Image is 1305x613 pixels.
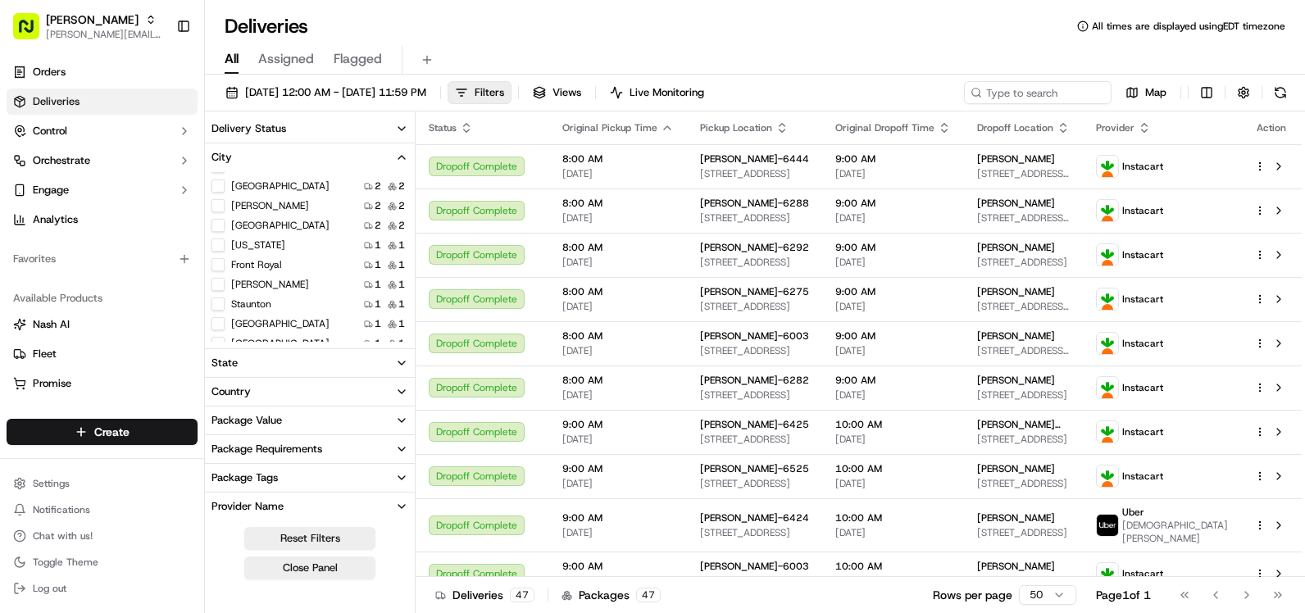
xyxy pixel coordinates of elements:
div: Package Requirements [211,442,322,456]
span: [PERSON_NAME] [977,560,1055,573]
span: [DATE] [562,526,674,539]
span: Notifications [33,503,90,516]
span: [STREET_ADDRESS] [977,477,1070,490]
span: [STREET_ADDRESS] [700,300,809,313]
span: Assigned [258,49,314,69]
span: 1 [375,337,381,350]
button: Create [7,419,198,445]
div: Delivery Status [211,121,286,136]
span: Original Dropoff Time [835,121,934,134]
div: State [211,356,238,370]
span: 1 [375,297,381,311]
span: Log out [33,582,66,595]
span: [DATE] [562,211,674,225]
span: Status [429,121,457,134]
span: 8:00 AM [562,285,674,298]
span: [PERSON_NAME]-6292 [700,241,809,254]
button: Notifications [7,498,198,521]
button: Filters [448,81,512,104]
span: [STREET_ADDRESS][PERSON_NAME] [977,167,1070,180]
span: 1 [398,278,405,291]
div: 💻 [139,324,152,337]
span: Deliveries [33,94,80,109]
img: profile_instacart_ahold_partner.png [1097,156,1118,177]
span: 9:00 AM [835,374,951,387]
span: 2 [398,199,405,212]
img: profile_uber_ahold_partner.png [1097,515,1118,536]
button: See all [254,210,298,229]
span: [DATE] [562,574,674,588]
a: Orders [7,59,198,85]
a: Promise [13,376,191,391]
button: Chat with us! [7,524,198,547]
a: 💻API Documentation [132,316,270,345]
img: profile_instacart_ahold_partner.png [1097,377,1118,398]
button: Fleet [7,341,198,367]
div: Action [1254,121,1289,134]
span: 9:00 AM [562,462,674,475]
span: Promise [33,376,71,391]
p: Welcome 👋 [16,66,298,92]
span: [PERSON_NAME] [PERSON_NAME] [977,418,1070,431]
span: [DATE] [835,211,951,225]
span: [DATE] [835,300,951,313]
span: [PERSON_NAME] [977,511,1055,524]
span: [DEMOGRAPHIC_DATA][PERSON_NAME] [1122,519,1228,545]
button: Live Monitoring [602,81,712,104]
span: [STREET_ADDRESS] [977,433,1070,446]
span: 9:00 AM [835,285,951,298]
p: Rows per page [933,587,1012,603]
button: Close Panel [244,556,375,579]
button: Package Value [205,406,415,434]
label: [PERSON_NAME] [231,199,309,212]
span: 9:00 AM [835,241,951,254]
span: 1 [398,297,405,311]
button: Package Requirements [205,435,415,463]
span: Uber [1122,506,1144,519]
span: [STREET_ADDRESS][PERSON_NAME] [977,300,1070,313]
span: Toggle Theme [33,556,98,569]
div: Packages [562,587,661,603]
img: 8571987876998_91fb9ceb93ad5c398215_72.jpg [34,157,64,186]
span: Original Pickup Time [562,121,657,134]
span: [DATE] [562,167,674,180]
button: Delivery Status [205,115,415,143]
button: [PERSON_NAME][PERSON_NAME][EMAIL_ADDRESS][PERSON_NAME][DOMAIN_NAME] [7,7,170,46]
span: Flagged [334,49,382,69]
span: Instacart [1122,248,1163,261]
span: Instacart [1122,425,1163,438]
span: [STREET_ADDRESS] [700,477,809,490]
span: [STREET_ADDRESS] [700,167,809,180]
span: Instacart [1122,567,1163,580]
span: 10:00 AM [835,418,951,431]
span: [DATE] [835,256,951,269]
span: [PERSON_NAME][EMAIL_ADDRESS][PERSON_NAME][DOMAIN_NAME] [46,28,163,41]
span: 1 [375,238,381,252]
span: [STREET_ADDRESS] [700,526,809,539]
div: City [211,150,232,165]
button: Log out [7,577,198,600]
span: 2 [375,199,381,212]
a: Fleet [13,347,191,361]
span: 8:00 AM [562,241,674,254]
div: Deliveries [435,587,534,603]
span: [DATE] [562,433,674,446]
span: API Documentation [155,322,263,338]
div: 📗 [16,324,30,337]
img: profile_instacart_ahold_partner.png [1097,244,1118,266]
div: Package Tags [211,470,278,485]
span: Fleet [33,347,57,361]
span: Knowledge Base [33,322,125,338]
h1: Deliveries [225,13,308,39]
span: Pylon [163,362,198,375]
div: We're available if you need us! [74,173,225,186]
span: Engage [33,183,69,198]
div: Country [211,384,251,399]
div: 47 [636,588,661,602]
span: [PERSON_NAME] [977,285,1055,298]
div: Provider Name [211,499,284,514]
img: profile_instacart_ahold_partner.png [1097,200,1118,221]
label: [GEOGRAPHIC_DATA] [231,219,330,232]
span: [STREET_ADDRESS] [700,211,809,225]
span: 10:00 AM [835,511,951,524]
